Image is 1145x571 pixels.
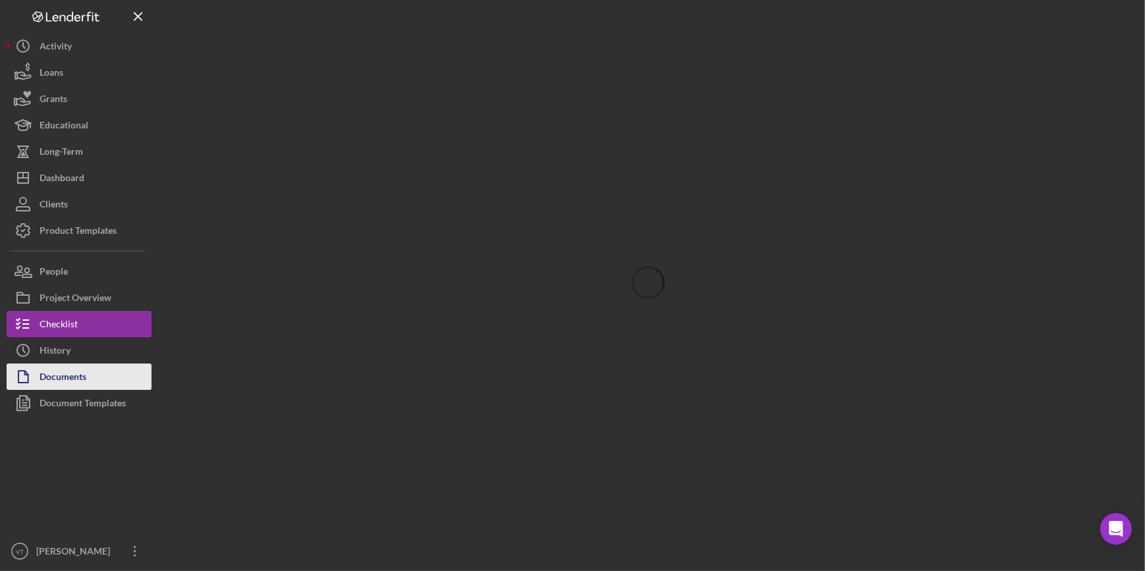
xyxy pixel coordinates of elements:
[7,86,152,112] button: Grants
[7,59,152,86] button: Loans
[40,86,67,115] div: Grants
[40,191,68,221] div: Clients
[40,138,83,168] div: Long-Term
[33,538,119,568] div: [PERSON_NAME]
[40,165,84,194] div: Dashboard
[40,364,86,393] div: Documents
[40,258,68,288] div: People
[40,217,117,247] div: Product Templates
[7,138,152,165] button: Long-Term
[7,33,152,59] button: Activity
[7,337,152,364] button: History
[40,59,63,89] div: Loans
[7,191,152,217] button: Clients
[7,165,152,191] button: Dashboard
[7,217,152,244] button: Product Templates
[7,258,152,285] button: People
[40,33,72,63] div: Activity
[40,311,78,340] div: Checklist
[40,285,111,314] div: Project Overview
[7,538,152,564] button: VT[PERSON_NAME]
[40,390,126,420] div: Document Templates
[7,285,152,311] button: Project Overview
[7,390,152,416] button: Document Templates
[7,112,152,138] button: Educational
[7,364,152,390] button: Documents
[1100,513,1132,545] div: Open Intercom Messenger
[40,337,70,367] div: History
[7,311,152,337] button: Checklist
[16,548,24,555] text: VT
[40,112,88,142] div: Educational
